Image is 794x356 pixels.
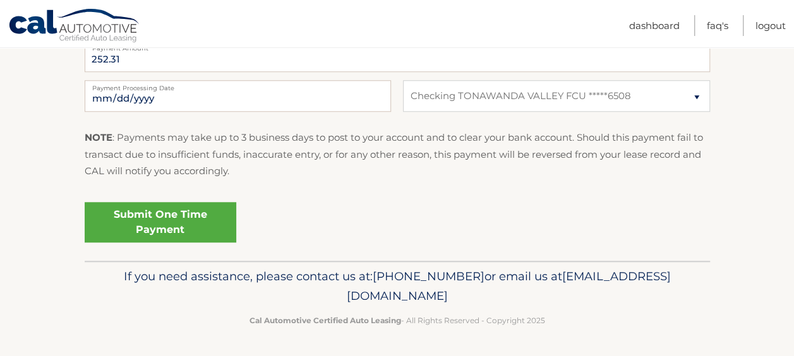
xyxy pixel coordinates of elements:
input: Payment Date [85,80,391,112]
strong: Cal Automotive Certified Auto Leasing [250,316,401,325]
p: - All Rights Reserved - Copyright 2025 [93,314,702,327]
a: Cal Automotive [8,8,141,45]
a: Logout [755,15,786,36]
input: Payment Amount [85,40,710,72]
span: [PHONE_NUMBER] [373,269,484,283]
a: Dashboard [629,15,680,36]
a: FAQ's [707,15,728,36]
label: Payment Processing Date [85,80,391,90]
a: Submit One Time Payment [85,202,236,242]
p: : Payments may take up to 3 business days to post to your account and to clear your bank account.... [85,129,710,179]
strong: NOTE [85,131,112,143]
p: If you need assistance, please contact us at: or email us at [93,266,702,307]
